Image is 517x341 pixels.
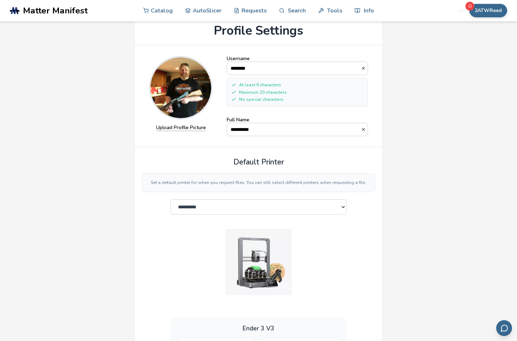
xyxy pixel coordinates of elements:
span: Maximum 20 characters [239,90,287,95]
button: Send feedback via email [496,320,512,336]
label: Username [227,56,368,75]
button: Username [361,66,368,71]
img: Printer [214,229,303,295]
h1: Profile Settings [135,13,382,45]
p: Set a default printer for when you request files. You can still select different printers when re... [148,179,369,186]
h3: Ender 3 V3 [177,325,340,332]
label: Full Name [227,117,368,136]
input: Username [227,62,361,75]
label: Upload Profile Picture [156,125,206,131]
button: 2ATWReed [469,4,507,17]
h2: Default Printer [142,158,375,166]
button: Full Name [361,127,368,132]
span: Matter Manifest [23,6,88,16]
input: Full Name [227,123,361,136]
span: At least 6 characters [239,82,281,87]
span: No special characters [239,97,284,102]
